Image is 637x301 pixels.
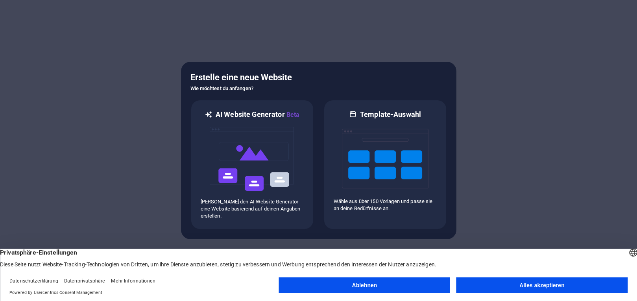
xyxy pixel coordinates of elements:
div: Template-AuswahlWähle aus über 150 Vorlagen und passe sie an deine Bedürfnisse an. [323,100,447,230]
h5: Erstelle eine neue Website [190,71,447,84]
div: AI Website GeneratorBetaai[PERSON_NAME] den AI Website Generator eine Website basierend auf deine... [190,100,314,230]
img: ai [209,120,295,198]
p: [PERSON_NAME] den AI Website Generator eine Website basierend auf deinen Angaben erstellen. [201,198,304,220]
h6: Wie möchtest du anfangen? [190,84,447,93]
p: Wähle aus über 150 Vorlagen und passe sie an deine Bedürfnisse an. [334,198,437,212]
h6: AI Website Generator [216,110,299,120]
h6: Template-Auswahl [360,110,421,119]
span: Beta [285,111,300,118]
